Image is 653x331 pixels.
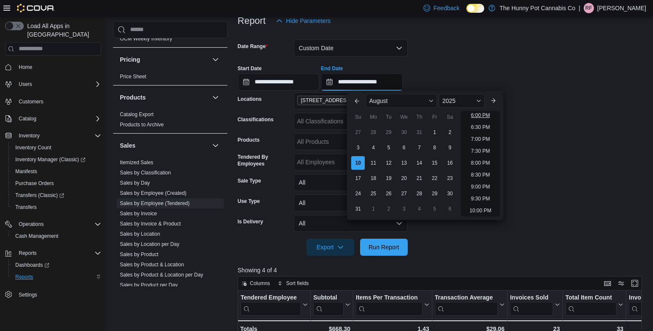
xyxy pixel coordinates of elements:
[294,194,408,211] button: All
[412,126,426,139] div: day-31
[397,202,411,216] div: day-3
[238,43,268,50] label: Date Range
[12,202,40,212] a: Transfers
[356,294,429,315] button: Items Per Transaction
[12,272,101,282] span: Reports
[443,110,457,124] div: Sa
[351,141,365,154] div: day-3
[15,156,85,163] span: Inventory Manager (Classic)
[15,131,101,141] span: Inventory
[500,3,575,13] p: The Hunny Pot Cannabis Co
[461,111,500,217] ul: Time
[120,261,184,268] span: Sales by Product & Location
[120,35,172,42] span: OCM Weekly Inventory
[15,204,37,211] span: Transfers
[565,294,616,302] div: Total Item Count
[120,210,157,217] span: Sales by Invoice
[238,266,646,274] p: Showing 4 of 4
[120,160,153,165] a: Itemized Sales
[241,294,308,315] button: Tendered Employee
[120,211,157,217] a: Sales by Invoice
[468,110,494,120] li: 6:00 PM
[321,74,403,91] input: Press the down key to enter a popover containing a calendar. Press the escape key to close the po...
[238,65,262,72] label: Start Date
[443,171,457,185] div: day-23
[301,96,352,105] span: [STREET_ADDRESS]
[15,290,40,300] a: Settings
[412,187,426,200] div: day-28
[443,141,457,154] div: day-9
[12,154,89,165] a: Inventory Manager (Classic)
[12,190,68,200] a: Transfers (Classic)
[9,201,105,213] button: Transfers
[241,294,301,302] div: Tendered Employee
[12,166,101,177] span: Manifests
[294,40,408,57] button: Custom Date
[369,97,388,104] span: August
[12,166,40,177] a: Manifests
[428,187,441,200] div: day-29
[15,248,101,258] span: Reports
[210,92,221,103] button: Products
[565,294,616,315] div: Total Item Count
[428,126,441,139] div: day-1
[12,178,57,188] a: Purchase Orders
[313,294,344,315] div: Subtotal
[468,146,494,156] li: 7:30 PM
[19,81,32,88] span: Users
[210,54,221,65] button: Pricing
[366,141,380,154] div: day-4
[510,294,553,315] div: Invoices Sold
[15,192,64,199] span: Transfers (Classic)
[434,294,497,315] div: Transaction Average
[486,94,500,108] button: Next month
[120,200,190,206] a: Sales by Employee (Tendered)
[428,110,441,124] div: Fr
[19,291,37,298] span: Settings
[120,282,178,288] span: Sales by Product per Day
[120,169,171,176] span: Sales by Classification
[366,156,380,170] div: day-11
[2,78,105,90] button: Users
[616,278,626,288] button: Display options
[9,142,105,154] button: Inventory Count
[468,170,494,180] li: 8:30 PM
[382,110,395,124] div: Tu
[12,231,62,241] a: Cash Management
[468,122,494,132] li: 6:30 PM
[397,141,411,154] div: day-6
[397,126,411,139] div: day-30
[466,4,484,13] input: Dark Mode
[113,71,227,85] div: Pricing
[366,171,380,185] div: day-18
[120,111,153,117] a: Catalog Export
[19,64,32,71] span: Home
[356,294,423,315] div: Items Per Transaction
[15,79,35,89] button: Users
[286,280,309,287] span: Sort fields
[15,219,101,229] span: Operations
[241,294,301,315] div: Tendered Employee
[15,219,47,229] button: Operations
[434,4,460,12] span: Feedback
[12,143,55,153] a: Inventory Count
[15,144,51,151] span: Inventory Count
[15,262,49,268] span: Dashboards
[238,96,262,103] label: Locations
[120,251,159,257] a: Sales by Product
[120,272,203,278] a: Sales by Product & Location per Day
[565,294,623,315] button: Total Item Count
[120,170,171,176] a: Sales by Classification
[351,187,365,200] div: day-24
[238,177,261,184] label: Sale Type
[2,218,105,230] button: Operations
[120,251,159,258] span: Sales by Product
[120,93,209,102] button: Products
[12,154,101,165] span: Inventory Manager (Classic)
[294,174,408,191] button: All
[630,278,640,288] button: Enter fullscreen
[366,126,380,139] div: day-28
[5,57,101,323] nav: Complex example
[468,158,494,168] li: 8:00 PM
